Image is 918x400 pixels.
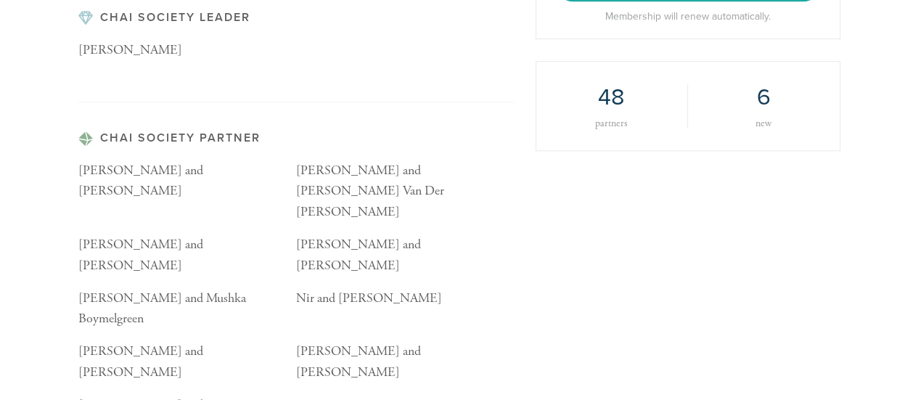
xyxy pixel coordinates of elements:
p: [PERSON_NAME] and [PERSON_NAME] [296,234,514,277]
img: pp-platinum.svg [78,131,93,146]
h2: 48 [558,83,665,111]
p: [PERSON_NAME] and [PERSON_NAME] [78,160,296,203]
p: [PERSON_NAME] and [PERSON_NAME] [78,234,296,277]
p: Nir and [PERSON_NAME] [296,288,514,309]
p: [PERSON_NAME] and [PERSON_NAME] [78,341,296,383]
p: [PERSON_NAME] [78,40,296,61]
p: [PERSON_NAME] and [PERSON_NAME] [296,341,514,383]
div: partners [558,118,665,128]
img: pp-diamond.svg [78,11,93,25]
h2: 6 [710,83,818,111]
p: [PERSON_NAME] and [PERSON_NAME] Van Der [PERSON_NAME] [296,160,514,223]
h3: Chai Society Partner [78,131,514,146]
div: Membership will renew automatically. [554,9,821,24]
h3: Chai Society Leader [78,11,514,25]
div: new [710,118,818,128]
p: [PERSON_NAME] and Mushka Boymelgreen [78,288,296,330]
